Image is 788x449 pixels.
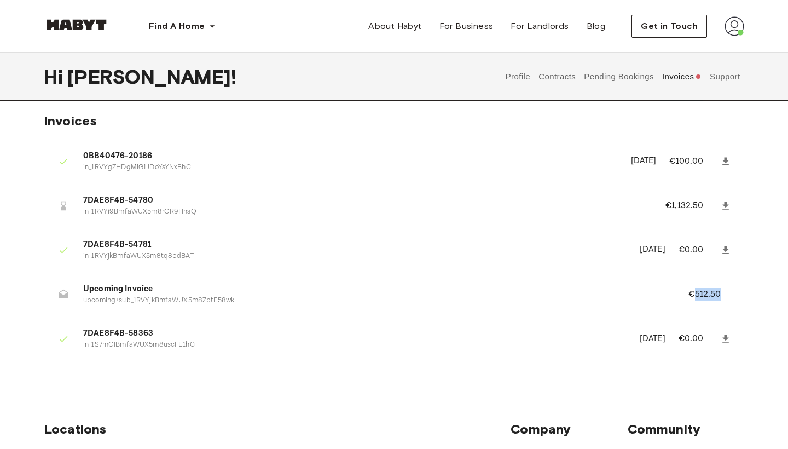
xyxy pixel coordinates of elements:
[83,194,639,207] span: 7DAE8F4B-54780
[578,15,615,37] a: Blog
[140,15,224,37] button: Find A Home
[511,421,627,438] span: Company
[83,283,662,296] span: Upcoming Invoice
[679,332,718,346] p: €0.00
[583,53,656,101] button: Pending Bookings
[669,155,718,168] p: €100.00
[511,20,569,33] span: For Landlords
[83,327,627,340] span: 7DAE8F4B-58363
[83,150,618,163] span: 0BB40476-20186
[688,288,735,301] p: €512.50
[640,333,665,346] p: [DATE]
[149,20,205,33] span: Find A Home
[439,20,494,33] span: For Business
[708,53,741,101] button: Support
[725,16,744,36] img: avatar
[83,163,618,173] p: in_1RVYgZHDgMiG1JDoYsYNxBhC
[368,20,421,33] span: About Habyt
[83,251,627,262] p: in_1RVYjkBmfaWUX5m8tq8pdBAT
[537,53,577,101] button: Contracts
[501,53,744,101] div: user profile tabs
[504,53,532,101] button: Profile
[431,15,502,37] a: For Business
[587,20,606,33] span: Blog
[660,53,703,101] button: Invoices
[83,296,662,306] p: upcoming+sub_1RVYjkBmfaWUX5m8ZptF58wk
[360,15,430,37] a: About Habyt
[44,65,67,88] span: Hi
[44,113,97,129] span: Invoices
[44,421,511,438] span: Locations
[83,239,627,251] span: 7DAE8F4B-54781
[640,244,665,256] p: [DATE]
[665,199,718,212] p: €1,132.50
[641,20,698,33] span: Get in Touch
[67,65,236,88] span: [PERSON_NAME] !
[631,155,657,168] p: [DATE]
[44,19,109,30] img: Habyt
[83,340,627,350] p: in_1S7mOIBmfaWUX5m8uscFE1hC
[83,207,639,217] p: in_1RVYi9BmfaWUX5m8rOR9HnsQ
[679,244,718,257] p: €0.00
[628,421,744,438] span: Community
[631,15,707,38] button: Get in Touch
[502,15,577,37] a: For Landlords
